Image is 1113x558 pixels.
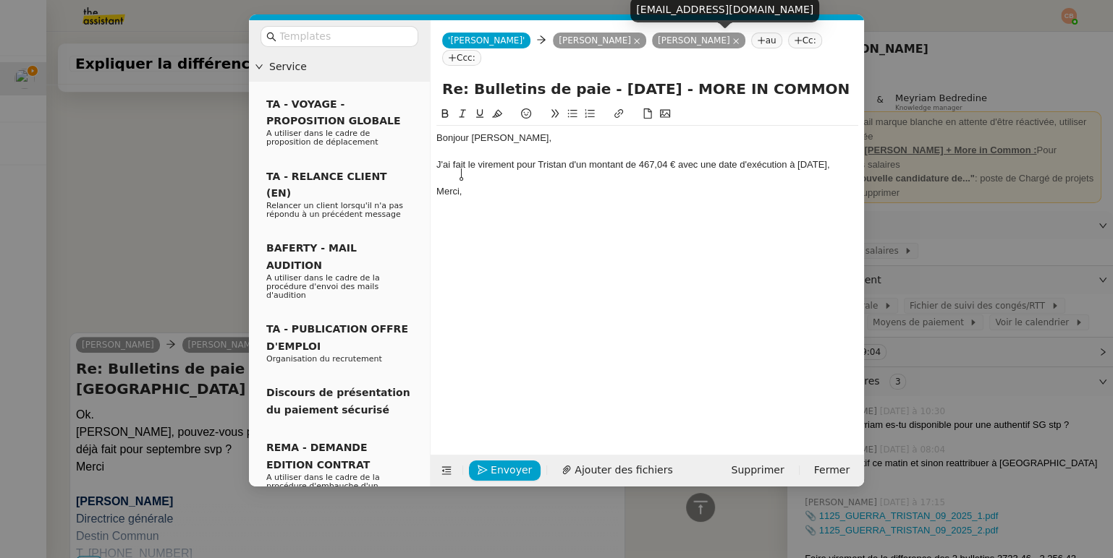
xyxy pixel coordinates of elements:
[575,462,672,478] span: Ajouter des fichiers
[266,242,357,270] span: BAFERTY - MAIL AUDITION
[805,460,858,481] button: Fermer
[266,129,378,147] span: A utiliser dans le cadre de proposition de déplacement
[249,53,430,81] div: Service
[448,35,525,46] span: '[PERSON_NAME]'
[279,28,410,45] input: Templates
[266,473,380,499] span: A utiliser dans le cadre de la procédure d'embauche d'un nouveau salarié
[266,98,400,126] span: TA - VOYAGE - PROPOSITION GLOBALE
[442,50,481,66] nz-tag: Ccc:
[266,354,382,364] span: Organisation du recrutement
[814,462,850,478] span: Fermer
[491,462,532,478] span: Envoyer
[436,185,858,198] div: Merci,
[266,387,410,415] span: Discours de présentation du paiement sécurisé
[266,323,408,351] span: TA - PUBLICATION OFFRE D'EMPLOI
[442,78,852,100] input: Subject
[469,460,541,481] button: Envoyer
[652,33,745,48] nz-tag: [PERSON_NAME]
[788,33,822,48] nz-tag: Cc:
[722,460,792,481] button: Supprimer
[266,171,387,199] span: TA - RELANCE CLIENT (EN)
[266,442,370,470] span: REMA - DEMANDE EDITION CONTRAT
[266,201,403,219] span: Relancer un client lorsqu'il n'a pas répondu à un précédent message
[553,33,646,48] nz-tag: [PERSON_NAME]
[731,462,784,478] span: Supprimer
[436,132,858,145] div: Bonjour [PERSON_NAME],
[436,158,858,171] div: J'ai fait le virement pour Tristan d'un montant de 467,04 € avec une date d'exécution à [DATE],
[553,460,681,481] button: Ajouter des fichiers
[269,59,424,75] span: Service
[266,273,380,300] span: A utiliser dans le cadre de la procédure d'envoi des mails d'audition
[751,33,782,48] nz-tag: au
